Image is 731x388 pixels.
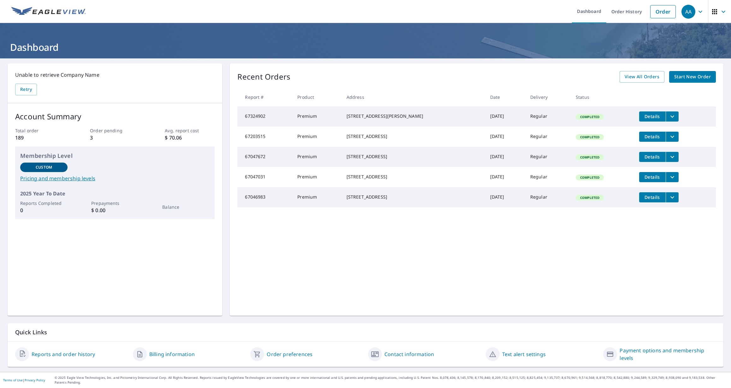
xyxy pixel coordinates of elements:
[576,135,603,139] span: Completed
[485,167,525,187] td: [DATE]
[237,127,292,147] td: 67203515
[20,200,68,206] p: Reports Completed
[643,134,662,140] span: Details
[20,175,210,182] a: Pricing and membership levels
[165,127,215,134] p: Avg. report cost
[347,174,480,180] div: [STREET_ADDRESS]
[347,194,480,200] div: [STREET_ADDRESS]
[55,375,728,385] p: © 2025 Eagle View Technologies, Inc. and Pictometry International Corp. All Rights Reserved. Repo...
[576,175,603,180] span: Completed
[20,206,68,214] p: 0
[237,71,290,83] p: Recent Orders
[643,154,662,160] span: Details
[3,378,23,382] a: Terms of Use
[237,147,292,167] td: 67047672
[25,378,45,382] a: Privacy Policy
[347,113,480,119] div: [STREET_ADDRESS][PERSON_NAME]
[639,152,666,162] button: detailsBtn-67047672
[666,132,679,142] button: filesDropdownBtn-67203515
[165,134,215,141] p: $ 70.06
[292,147,341,167] td: Premium
[576,115,603,119] span: Completed
[525,106,571,127] td: Regular
[525,88,571,106] th: Delivery
[237,187,292,207] td: 67046983
[15,111,215,122] p: Account Summary
[3,378,45,382] p: |
[20,190,210,197] p: 2025 Year To Date
[162,204,210,210] p: Balance
[643,174,662,180] span: Details
[292,167,341,187] td: Premium
[669,71,716,83] a: Start New Order
[90,127,140,134] p: Order pending
[620,71,664,83] a: View All Orders
[237,88,292,106] th: Report #
[639,132,666,142] button: detailsBtn-67203515
[90,134,140,141] p: 3
[267,350,312,358] a: Order preferences
[525,167,571,187] td: Regular
[666,111,679,122] button: filesDropdownBtn-67324902
[643,194,662,200] span: Details
[643,113,662,119] span: Details
[674,73,711,81] span: Start New Order
[36,164,52,170] p: Custom
[384,350,434,358] a: Contact information
[20,86,32,93] span: Retry
[666,192,679,202] button: filesDropdownBtn-67046983
[485,187,525,207] td: [DATE]
[576,195,603,200] span: Completed
[502,350,546,358] a: Text alert settings
[525,187,571,207] td: Regular
[525,147,571,167] td: Regular
[666,152,679,162] button: filesDropdownBtn-67047672
[681,5,695,19] div: AA
[571,88,634,106] th: Status
[485,127,525,147] td: [DATE]
[11,7,86,16] img: EV Logo
[15,127,65,134] p: Total order
[576,155,603,159] span: Completed
[525,127,571,147] td: Regular
[639,172,666,182] button: detailsBtn-67047031
[639,192,666,202] button: detailsBtn-67046983
[15,328,716,336] p: Quick Links
[91,206,139,214] p: $ 0.00
[485,147,525,167] td: [DATE]
[666,172,679,182] button: filesDropdownBtn-67047031
[237,106,292,127] td: 67324902
[639,111,666,122] button: detailsBtn-67324902
[620,347,716,362] a: Payment options and membership levels
[149,350,195,358] a: Billing information
[91,200,139,206] p: Prepayments
[292,88,341,106] th: Product
[15,84,37,95] button: Retry
[625,73,659,81] span: View All Orders
[8,41,723,54] h1: Dashboard
[650,5,676,18] a: Order
[15,134,65,141] p: 189
[15,71,215,79] p: Unable to retrieve Company Name
[292,187,341,207] td: Premium
[237,167,292,187] td: 67047031
[485,106,525,127] td: [DATE]
[292,106,341,127] td: Premium
[485,88,525,106] th: Date
[292,127,341,147] td: Premium
[20,152,210,160] p: Membership Level
[32,350,95,358] a: Reports and order history
[342,88,485,106] th: Address
[347,153,480,160] div: [STREET_ADDRESS]
[347,133,480,140] div: [STREET_ADDRESS]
